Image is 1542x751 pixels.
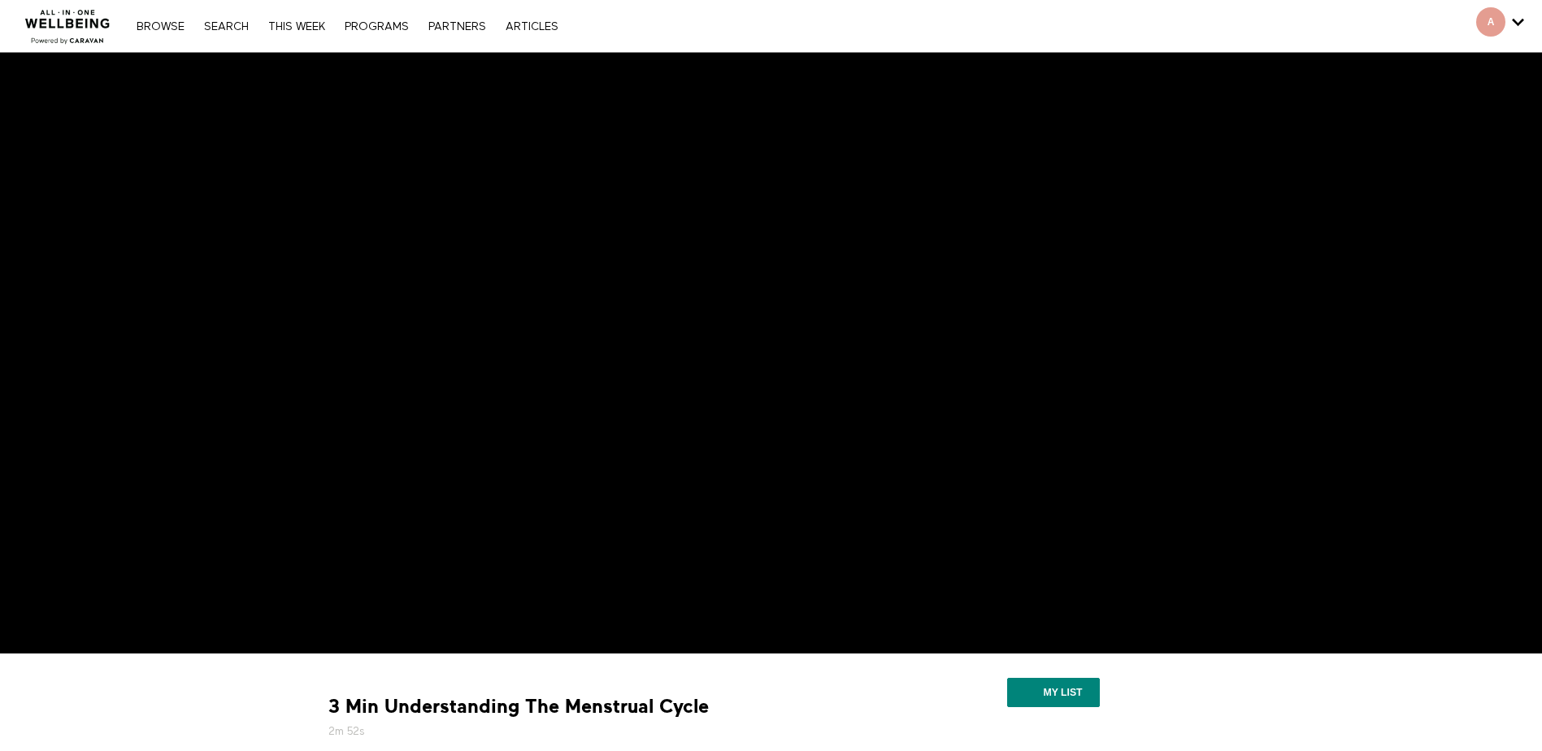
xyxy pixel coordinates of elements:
[328,723,873,740] h5: 2m 52s
[128,21,193,33] a: Browse
[337,21,417,33] a: PROGRAMS
[196,21,257,33] a: Search
[497,21,567,33] a: ARTICLES
[328,694,709,719] strong: 3 Min Understanding The Menstrual Cycle
[128,18,566,34] nav: Primary
[260,21,333,33] a: THIS WEEK
[1007,678,1099,707] button: My list
[420,21,494,33] a: PARTNERS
